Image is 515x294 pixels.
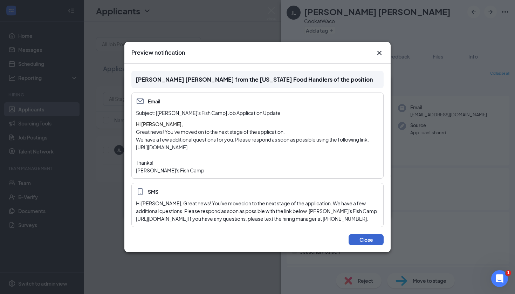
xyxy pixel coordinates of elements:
p: Thanks! [136,159,379,166]
svg: MobileSms [136,187,144,196]
h3: Preview notification [131,49,185,56]
button: Close [375,49,384,57]
svg: Email [136,97,144,105]
span: SMS [148,188,158,196]
button: Close [349,234,384,245]
svg: Cross [375,49,384,57]
span: Email [148,97,160,105]
span: [PERSON_NAME] [PERSON_NAME] from the [US_STATE] Food Handlers of the position [136,76,373,83]
p: [PERSON_NAME]'s Fish Camp [136,166,379,174]
span: 1 [506,270,511,276]
p: [URL][DOMAIN_NAME] [136,143,379,151]
span: Subject: [[PERSON_NAME]'s Fish Camp] Job Application Update [136,110,281,116]
iframe: Intercom live chat [491,270,508,287]
p: We have a few additional questions for you. Please respond as soon as possible using the followin... [136,136,379,143]
h4: Hi [PERSON_NAME], [136,120,379,128]
div: Hi [PERSON_NAME], Great news! You've moved on to the next stage of the application. We have a few... [136,199,379,223]
p: Great news! You've moved on to the next stage of the application. [136,128,379,136]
